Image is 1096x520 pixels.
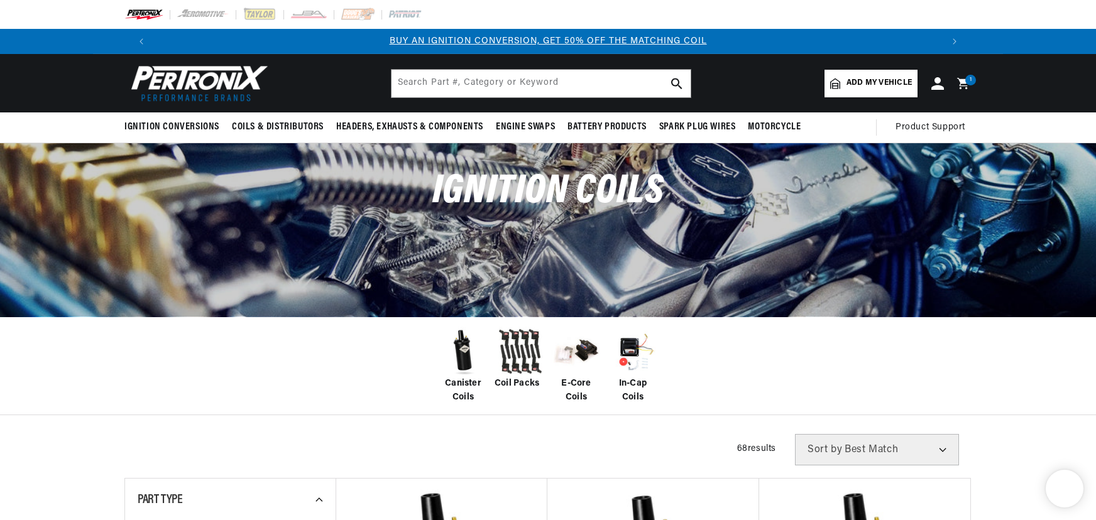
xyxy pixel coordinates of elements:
img: In-Cap Coils [608,327,658,377]
span: 1 [970,75,972,85]
button: search button [663,70,691,97]
button: Translation missing: en.sections.announcements.previous_announcement [129,29,154,54]
span: In-Cap Coils [608,377,658,405]
summary: Battery Products [561,112,653,142]
a: BUY AN IGNITION CONVERSION, GET 50% OFF THE MATCHING COIL [390,36,707,46]
span: Product Support [896,121,965,134]
summary: Motorcycle [742,112,807,142]
span: Battery Products [567,121,647,134]
a: Canister Coils Canister Coils [438,327,488,405]
span: 68 results [737,444,776,453]
summary: Engine Swaps [490,112,561,142]
span: Headers, Exhausts & Components [336,121,483,134]
span: Motorcycle [748,121,801,134]
span: Ignition Coils [432,171,664,212]
span: Engine Swaps [496,121,555,134]
span: Sort by [808,445,842,455]
summary: Coils & Distributors [226,112,330,142]
slideshow-component: Translation missing: en.sections.announcements.announcement_bar [93,29,1003,54]
img: Pertronix [124,62,269,105]
span: Part Type [138,494,182,506]
summary: Ignition Conversions [124,112,226,142]
input: Search Part #, Category or Keyword [392,70,691,97]
a: E-Core Coils E-Core Coils [551,327,601,405]
span: Coils & Distributors [232,121,324,134]
span: Coil Packs [495,377,539,391]
button: Translation missing: en.sections.announcements.next_announcement [942,29,967,54]
span: Add my vehicle [847,77,912,89]
img: E-Core Coils [551,327,601,377]
span: Spark Plug Wires [659,121,736,134]
a: Add my vehicle [825,70,918,97]
a: Coil Packs Coil Packs [495,327,545,391]
a: In-Cap Coils In-Cap Coils [608,327,658,405]
img: Coil Packs [495,327,545,377]
div: 1 of 3 [154,35,942,48]
select: Sort by [795,434,959,465]
span: E-Core Coils [551,377,601,405]
summary: Product Support [896,112,972,143]
summary: Spark Plug Wires [653,112,742,142]
img: Canister Coils [438,327,488,377]
span: Ignition Conversions [124,121,219,134]
span: Canister Coils [438,377,488,405]
summary: Headers, Exhausts & Components [330,112,490,142]
div: Announcement [154,35,942,48]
